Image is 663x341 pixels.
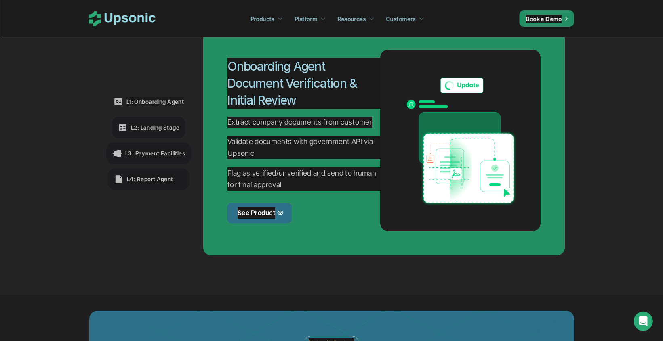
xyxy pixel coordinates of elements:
[295,15,317,23] p: Platform
[246,11,288,26] a: Products
[227,117,372,128] p: Extract company documents from customer
[126,97,184,106] p: L1: Onboarding Agent
[238,207,275,219] p: See Product
[338,15,366,23] p: Resources
[227,136,380,159] p: Validate documents with government API via Upsonic
[227,167,380,191] p: Flag as verified/unverified and send to human for final approval
[250,15,274,23] p: Products
[131,123,179,132] p: L2: Landing Stage
[526,15,562,23] p: Book a Demo
[386,15,416,23] p: Customers
[127,175,173,183] p: L4: Report Agent
[227,58,380,109] h2: Onboarding Agent Document Verification & Initial Review
[125,149,185,157] p: L3: Payment Facilities
[520,10,574,27] a: Book a Demo
[227,203,292,223] a: See Product
[634,312,653,331] iframe: Intercom live chat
